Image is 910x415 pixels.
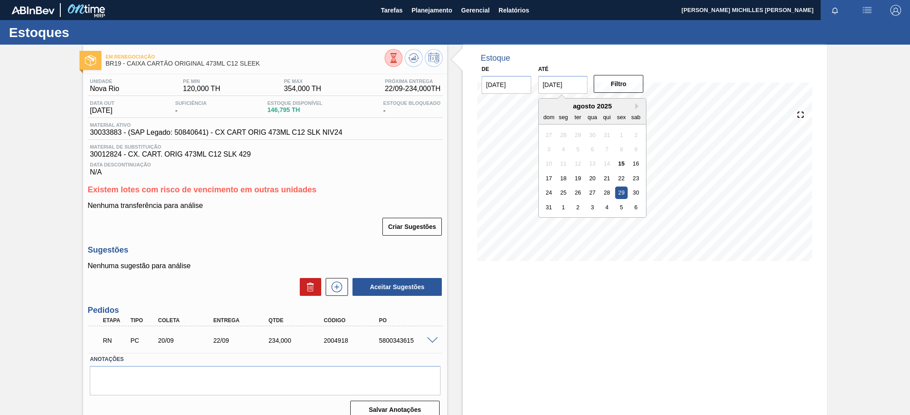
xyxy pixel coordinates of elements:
div: Excluir Sugestões [295,278,321,296]
div: Not available quinta-feira, 31 de julho de 2025 [601,129,613,141]
span: Próxima Entrega [385,79,440,84]
div: sab [630,111,642,123]
div: Not available segunda-feira, 11 de agosto de 2025 [557,158,569,170]
span: 354,000 TH [284,85,321,93]
div: Choose terça-feira, 2 de setembro de 2025 [572,201,584,213]
span: Tarefas [381,5,403,16]
div: Not available sexta-feira, 1 de agosto de 2025 [615,129,627,141]
div: agosto 2025 [539,102,646,110]
label: De [482,66,489,72]
span: BR19 - CAIXA CARTÃO ORIGINAL 473ML C12 SLEEK [105,60,385,67]
div: Tipo [128,317,157,324]
div: Choose terça-feira, 19 de agosto de 2025 [572,172,584,184]
label: Anotações [90,353,440,366]
div: Not available quinta-feira, 7 de agosto de 2025 [601,143,613,155]
div: dom [543,111,555,123]
img: Ícone [85,55,96,66]
div: Choose quarta-feira, 20 de agosto de 2025 [586,172,598,184]
div: Choose domingo, 24 de agosto de 2025 [543,187,555,199]
button: Programar Estoque [425,49,443,67]
div: ter [572,111,584,123]
button: Visão Geral dos Estoques [385,49,403,67]
span: 120,000 TH [183,85,220,93]
input: dd/mm/yyyy [482,76,531,94]
div: Choose quinta-feira, 21 de agosto de 2025 [601,172,613,184]
img: TNhmsLtSVTkK8tSr43FrP2fwEKptu5GPRR3wAAAABJRU5ErkJggg== [12,6,55,14]
h1: Estoques [9,27,168,37]
h3: Pedidos [88,306,443,315]
span: 22/09 - 234,000 TH [385,85,440,93]
span: Relatórios [499,5,529,16]
div: Not available quarta-feira, 6 de agosto de 2025 [586,143,598,155]
div: Not available domingo, 3 de agosto de 2025 [543,143,555,155]
p: Nenhuma sugestão para análise [88,262,443,270]
div: Not available sábado, 2 de agosto de 2025 [630,129,642,141]
span: Planejamento [411,5,452,16]
button: Criar Sugestões [382,218,442,236]
div: Pedido de Compra [128,337,157,344]
div: Choose quarta-feira, 3 de setembro de 2025 [586,201,598,213]
div: Choose quarta-feira, 27 de agosto de 2025 [586,187,598,199]
div: Choose quinta-feira, 28 de agosto de 2025 [601,187,613,199]
div: sex [615,111,627,123]
div: 2004918 [322,337,384,344]
div: Choose segunda-feira, 1 de setembro de 2025 [557,201,569,213]
div: Código [322,317,384,324]
span: Suficiência [175,100,206,106]
span: Estoque Disponível [267,100,322,106]
div: 20/09/2025 [156,337,218,344]
img: Logout [890,5,901,16]
span: 146,795 TH [267,107,322,113]
div: Choose sexta-feira, 15 de agosto de 2025 [615,158,627,170]
span: [DATE] [90,107,114,115]
span: Estoque Bloqueado [383,100,440,106]
div: qui [601,111,613,123]
span: Gerencial [461,5,490,16]
span: PE MAX [284,79,321,84]
button: Filtro [594,75,643,93]
div: Not available terça-feira, 5 de agosto de 2025 [572,143,584,155]
img: userActions [862,5,872,16]
div: Not available domingo, 27 de julho de 2025 [543,129,555,141]
div: Not available sexta-feira, 8 de agosto de 2025 [615,143,627,155]
div: Not available segunda-feira, 4 de agosto de 2025 [557,143,569,155]
div: Choose sábado, 23 de agosto de 2025 [630,172,642,184]
div: Qtde [266,317,328,324]
div: Choose sábado, 16 de agosto de 2025 [630,158,642,170]
div: 22/09/2025 [211,337,273,344]
p: RN [103,337,127,344]
h3: Sugestões [88,245,443,255]
div: Choose segunda-feira, 18 de agosto de 2025 [557,172,569,184]
div: Not available domingo, 10 de agosto de 2025 [543,158,555,170]
div: 234,000 [266,337,328,344]
button: Notificações [821,4,849,17]
div: Not available quinta-feira, 14 de agosto de 2025 [601,158,613,170]
span: 30012824 - CX. CART. ORIG 473ML C12 SLK 429 [90,150,440,158]
button: Next Month [635,103,642,109]
div: Not available sábado, 9 de agosto de 2025 [630,143,642,155]
span: 30033883 - (SAP Legado: 50840641) - CX CART ORIG 473ML C12 SLK NIV24 [90,129,342,137]
div: Not available segunda-feira, 28 de julho de 2025 [557,129,569,141]
div: month 2025-08 [541,128,643,215]
div: Choose sábado, 30 de agosto de 2025 [630,187,642,199]
div: Not available terça-feira, 12 de agosto de 2025 [572,158,584,170]
div: Choose sexta-feira, 29 de agosto de 2025 [615,187,627,199]
div: Criar Sugestões [383,217,443,237]
div: Choose sexta-feira, 5 de setembro de 2025 [615,201,627,213]
label: Até [538,66,549,72]
div: Choose domingo, 17 de agosto de 2025 [543,172,555,184]
div: Em renegociação [101,331,130,350]
div: Not available quarta-feira, 30 de julho de 2025 [586,129,598,141]
div: Entrega [211,317,273,324]
div: 5800343615 [377,337,439,344]
div: Not available quarta-feira, 13 de agosto de 2025 [586,158,598,170]
span: Em renegociação [105,54,385,59]
span: PE MIN [183,79,220,84]
span: Nova Rio [90,85,119,93]
button: Aceitar Sugestões [352,278,442,296]
div: Choose sábado, 6 de setembro de 2025 [630,201,642,213]
span: Material ativo [90,122,342,128]
span: Material de Substituição [90,144,440,149]
div: N/A [88,158,443,176]
div: Aceitar Sugestões [348,277,443,297]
